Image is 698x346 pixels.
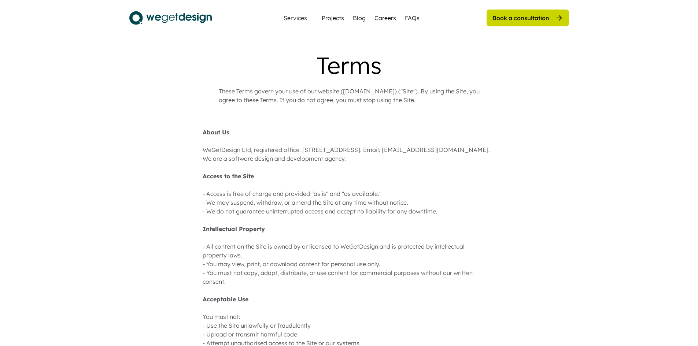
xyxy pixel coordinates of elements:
a: Careers [374,14,396,22]
strong: Access to the Site [203,172,254,180]
a: FAQs [405,14,420,22]
img: logo.svg [129,9,212,27]
div: Book a consultation [492,14,549,22]
div: Terms [203,51,496,79]
div: These Terms govern your use of our website ([DOMAIN_NAME]) ("Site"). By using the Site, you agree... [219,87,480,104]
strong: Acceptable Use [203,295,248,303]
a: Projects [322,14,344,22]
div: Services [281,15,310,21]
strong: About Us [203,129,229,136]
a: Blog [353,14,366,22]
strong: Intellectual Property [203,225,265,232]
